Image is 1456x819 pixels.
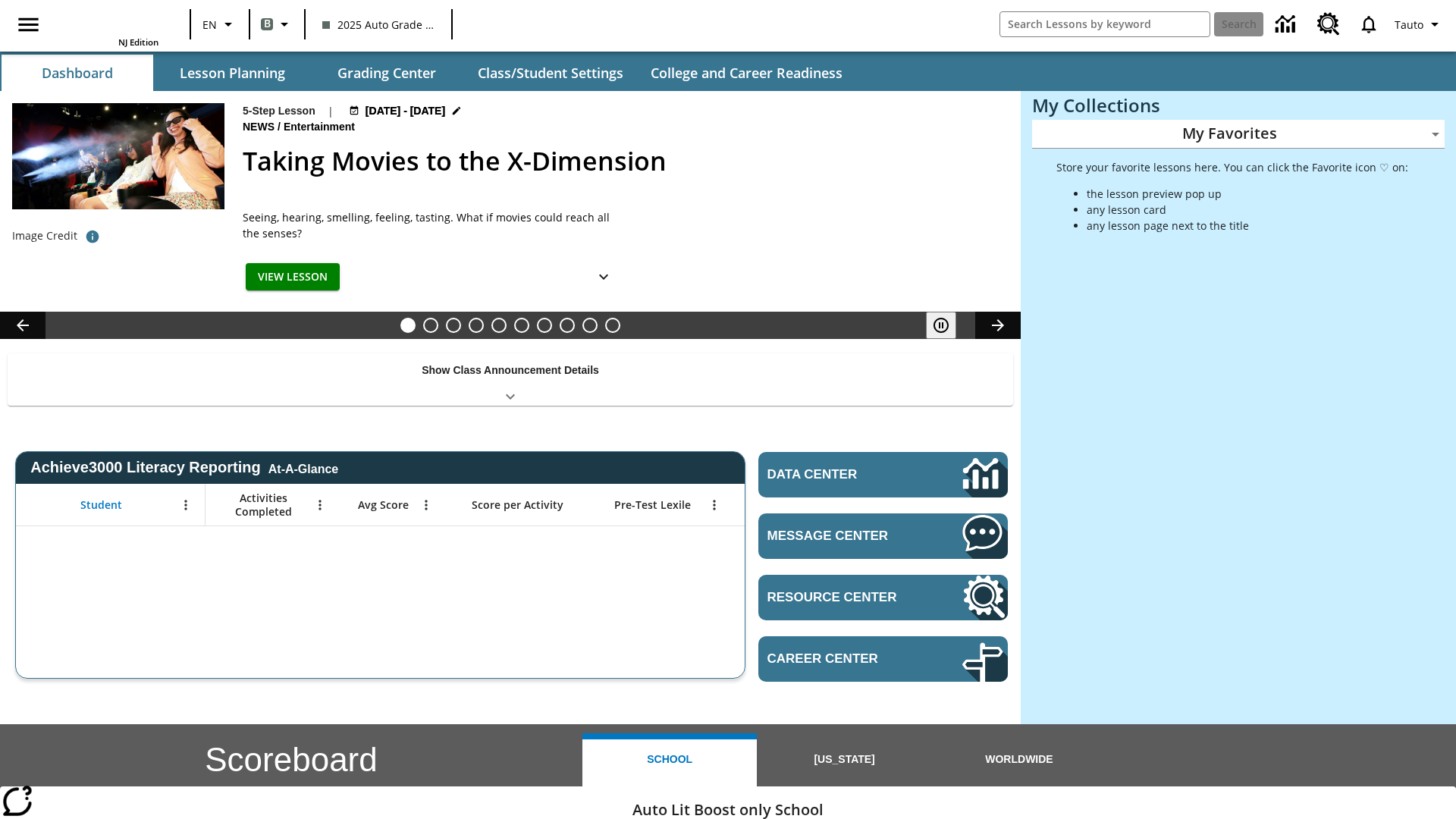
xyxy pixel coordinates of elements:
[12,103,224,209] img: Panel in front of the seats sprays water mist to the happy audience at a 4DX-equipped theater.
[30,459,338,476] span: Achieve3000 Literacy Reporting
[366,103,445,119] span: [DATE] - [DATE]
[268,460,338,476] div: At-A-Glance
[1056,159,1408,175] p: Store your favorite lessons here. You can click the Favorite icon ♡ on:
[2,55,153,91] button: Dashboard
[278,121,281,133] span: /
[1032,120,1445,149] div: My Favorites
[588,263,619,291] button: Show Details
[926,312,956,339] button: Pause
[446,318,461,333] button: Slide 3 Cars of the Future?
[118,36,158,48] span: NJ Edition
[422,362,599,378] p: Show Class Announcement Details
[932,733,1106,786] button: Worldwide
[582,318,598,333] button: Slide 9 Remembering Justice O'Connor
[614,498,691,512] span: Pre-Test Lexile
[255,11,300,38] button: Boost Class color is gray green. Change class color
[767,467,911,482] span: Data Center
[346,103,466,119] button: Aug 18 - Aug 24 Choose Dates
[1395,17,1423,33] span: Tauto
[358,498,409,512] span: Avg Score
[196,11,244,38] button: Language: EN, Select a language
[77,223,108,250] button: Photo credit: Photo by The Asahi Shimbun via Getty Images
[703,494,726,516] button: Open Menu
[174,494,197,516] button: Open Menu
[243,142,1003,180] h2: Taking Movies to the X-Dimension
[400,318,416,333] button: Slide 1 Taking Movies to the X-Dimension
[8,353,1013,406] div: Show Class Announcement Details
[767,590,917,605] span: Resource Center
[560,318,575,333] button: Slide 8 The Cost of Tweeting
[767,529,917,544] span: Message Center
[1266,4,1308,45] a: Data Center
[1087,186,1408,202] li: the lesson preview pop up
[1032,95,1445,116] h3: My Collections
[1389,11,1450,38] button: Profile/Settings
[758,452,1008,497] a: Data Center
[284,119,358,136] span: Entertainment
[757,733,931,786] button: [US_STATE]
[6,2,51,47] button: Open side menu
[639,55,855,91] button: College and Career Readiness
[1349,5,1389,44] a: Notifications
[213,491,313,519] span: Activities Completed
[514,318,529,333] button: Slide 6 Pre-release lesson
[80,498,122,512] span: Student
[1087,202,1408,218] li: any lesson card
[605,318,620,333] button: Slide 10 Sleepless in the Animal Kingdom
[322,17,435,33] span: 2025 Auto Grade 1 B
[758,513,1008,559] a: Message Center
[156,55,308,91] button: Lesson Planning
[311,55,463,91] button: Grading Center
[767,651,917,667] span: Career Center
[202,17,217,33] span: EN
[60,5,158,48] div: Home
[582,733,757,786] button: School
[243,119,278,136] span: News
[975,312,1021,339] button: Lesson carousel, Next
[423,318,438,333] button: Slide 2 Do You Want Fries With That?
[328,103,334,119] span: |
[243,103,315,119] p: 5-Step Lesson
[466,55,635,91] button: Class/Student Settings
[243,209,622,241] div: Seeing, hearing, smelling, feeling, tasting. What if movies could reach all the senses?
[60,6,158,36] a: Home
[246,263,340,291] button: View Lesson
[12,228,77,243] p: Image Credit
[415,494,438,516] button: Open Menu
[472,498,563,512] span: Score per Activity
[926,312,971,339] div: Pause
[309,494,331,516] button: Open Menu
[758,636,1008,682] a: Career Center
[1308,4,1349,45] a: Resource Center, Will open in new tab
[758,575,1008,620] a: Resource Center, Will open in new tab
[264,14,271,33] span: B
[1087,218,1408,234] li: any lesson page next to the title
[537,318,552,333] button: Slide 7 Career Lesson
[491,318,507,333] button: Slide 5 Working Too Hard
[1000,12,1210,36] input: search field
[469,318,484,333] button: Slide 4 South Korean Grandma Is a Star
